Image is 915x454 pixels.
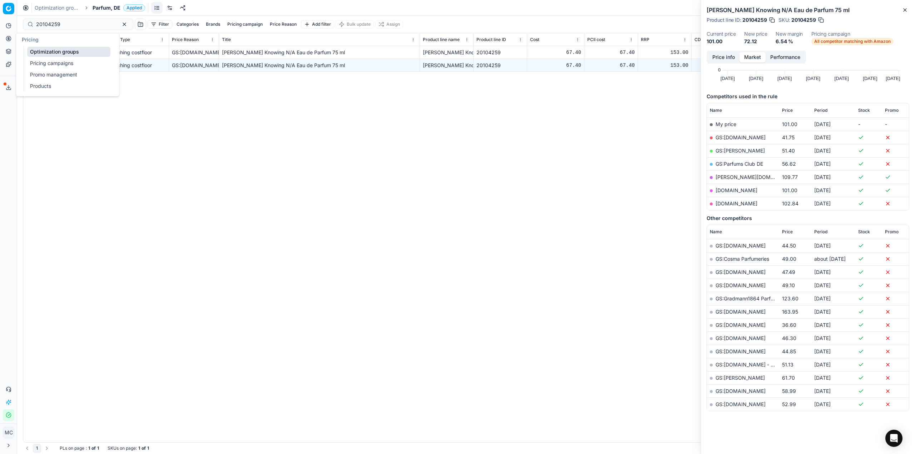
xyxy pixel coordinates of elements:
div: 67.40 [530,62,581,69]
a: GS:[DOMAIN_NAME] [716,269,766,275]
strong: of [142,445,146,451]
span: [DATE] [814,134,831,140]
strong: of [91,445,96,451]
text: [DATE] [749,76,763,81]
span: Pricing [22,36,39,43]
span: Price Reason [172,37,199,43]
span: about [DATE] [814,256,846,262]
strong: 1 [147,445,149,451]
span: 47.49 [782,269,795,275]
span: 51.40 [782,148,795,154]
div: Open Intercom Messenger [885,430,902,447]
text: [DATE] [777,76,792,81]
span: [DATE] [814,322,831,328]
button: Price info [708,52,740,63]
button: Market [740,52,766,63]
span: [DATE] [814,282,831,288]
span: [DATE] [814,148,831,154]
button: Pricing campaign [224,20,266,29]
div: GS:[DOMAIN_NAME] [172,49,216,56]
span: [DATE] [814,335,831,341]
span: Price [782,108,793,113]
div: 20104259 [476,62,524,69]
a: GS:Gradmann1864 Parfümerie [716,295,786,301]
a: [DOMAIN_NAME] [716,200,757,206]
a: Pricing campaigns [27,58,110,68]
span: 123.60 [782,295,798,301]
dd: 6.54 % [776,38,803,45]
span: [DATE] [814,269,831,275]
strong: 1 [88,445,90,451]
span: Price [782,229,793,235]
strong: 1 [138,445,140,451]
span: [PERSON_NAME] Knowing N/A Eau de Parfum 75 ml [222,62,345,68]
div: 153.00 [641,62,688,69]
span: Name [710,229,722,235]
span: 44.50 [782,243,796,249]
a: GS:[DOMAIN_NAME] [716,401,766,407]
span: 101.00 [782,187,797,193]
span: 56.62 [782,161,796,167]
span: Promo [885,108,899,113]
a: Optimization groups [35,4,80,11]
span: All competitor matching with Amazon [811,38,894,45]
span: [DATE] [814,187,831,193]
text: [DATE] [806,76,820,81]
button: Add filter [301,20,334,29]
a: GS:[DOMAIN_NAME] [716,322,766,328]
a: GS:[DOMAIN_NAME] - DE [716,361,777,368]
span: 109.77 [782,174,798,180]
span: Period [814,229,827,235]
span: CD min Price [694,37,721,43]
span: [PERSON_NAME] Knowing N/A Eau de Parfum 75 ml [222,49,345,55]
div: [PERSON_NAME] Knowing N/A Eau de Parfum 75 ml [423,62,470,69]
div: matching costfloor [108,49,166,56]
span: Promo [885,229,899,235]
span: Stock [858,229,870,235]
div: 67.40 [587,62,635,69]
span: 49.10 [782,282,795,288]
span: Title [222,37,231,43]
span: MC [3,427,14,438]
a: [PERSON_NAME][DOMAIN_NAME] [716,174,798,180]
h5: Other competitors [707,215,909,222]
button: 1 [33,444,41,453]
span: Parfum, DEApplied [93,4,145,11]
span: [DATE] [814,295,831,301]
span: [DATE] [814,388,831,394]
a: GS:[DOMAIN_NAME] [716,348,766,354]
span: RRP [641,37,649,43]
dd: 101.00 [707,38,736,45]
span: [DATE] [814,200,831,206]
span: SKUs on page : [108,445,137,451]
span: Period [814,108,827,113]
a: GS:[PERSON_NAME] [716,148,765,154]
a: Products [27,81,110,91]
a: GS:Cosma Parfumeries [716,256,769,262]
div: 67.40 [530,49,581,56]
span: 46.30 [782,335,796,341]
div: [PERSON_NAME] Knowing N/A Eau de Parfum 75 ml [423,49,470,56]
a: GS:Parfums Club DE [716,161,763,167]
div: : [60,445,99,451]
span: Product line ID [476,37,506,43]
span: 41.75 [782,134,795,140]
dt: New margin [776,31,803,36]
text: [DATE] [721,76,735,81]
text: [DATE] [835,76,849,81]
a: Promo management [27,70,110,80]
span: 36.60 [782,322,796,328]
nav: pagination [23,444,51,453]
span: [DATE] [814,375,831,381]
span: 20104259 [742,16,767,24]
text: 0 [718,67,721,73]
div: 67.40 [587,49,635,56]
td: - [855,118,882,131]
dt: Pricing campaign [811,31,894,36]
button: Bulk update [336,20,374,29]
a: GS:[PERSON_NAME] [716,375,765,381]
span: 101.00 [782,121,797,127]
dt: Current price [707,31,736,36]
span: [DATE] [814,309,831,315]
button: Filter [148,20,172,29]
